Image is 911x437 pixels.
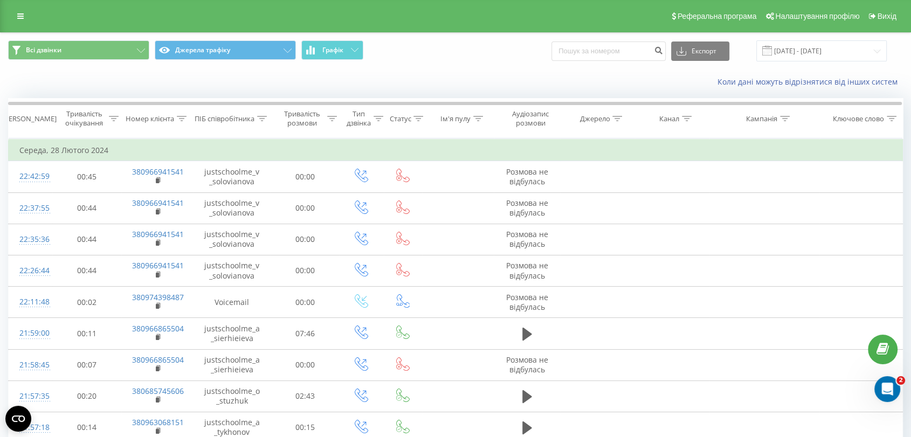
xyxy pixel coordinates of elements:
div: 21:58:45 [19,355,42,376]
td: 00:44 [52,255,121,286]
div: ПІБ співробітника [195,114,254,123]
a: 380963068151 [132,417,184,427]
td: 00:00 [271,287,340,318]
td: justschoolme_v_solovianova [193,161,270,192]
td: 00:00 [271,255,340,286]
div: 21:59:00 [19,323,42,344]
div: Номер клієнта [126,114,174,123]
a: 380966865504 [132,355,184,365]
div: Тривалість очікування [62,109,106,128]
span: Реферальна програма [678,12,757,20]
span: Розмова не відбулась [506,167,548,186]
span: Розмова не відбулась [506,198,548,218]
div: Кампанія [746,114,777,123]
span: Налаштування профілю [775,12,859,20]
div: Аудіозапис розмови [503,109,557,128]
a: 380966865504 [132,323,184,334]
span: Розмова не відбулась [506,292,548,312]
span: Розмова не відбулась [506,229,548,249]
a: 380966941541 [132,229,184,239]
div: 22:26:44 [19,260,42,281]
div: Ім'я пулу [440,114,471,123]
span: Розмова не відбулась [506,260,548,280]
a: 380966941541 [132,198,184,208]
td: Середа, 28 Лютого 2024 [9,140,903,161]
div: 22:37:55 [19,198,42,219]
button: Open CMP widget [5,406,31,432]
div: 22:35:36 [19,229,42,250]
td: Voicemail [193,287,270,318]
td: 00:07 [52,349,121,380]
span: 2 [896,376,905,385]
button: Джерела трафіку [155,40,296,60]
td: 07:46 [271,318,340,349]
button: Графік [301,40,363,60]
span: Розмова не відбулась [506,355,548,374]
td: 00:44 [52,192,121,224]
td: 00:44 [52,224,121,255]
td: 00:00 [271,192,340,224]
span: Вихід [878,12,896,20]
button: Експорт [671,41,729,61]
a: 380974398487 [132,292,184,302]
input: Пошук за номером [551,41,666,61]
td: 00:02 [52,287,121,318]
div: Джерело [579,114,610,123]
span: Графік [322,46,343,54]
a: Коли дані можуть відрізнятися вiд інших систем [717,77,903,87]
a: 380966941541 [132,260,184,270]
div: [PERSON_NAME] [2,114,57,123]
span: Всі дзвінки [26,46,61,54]
td: justschoolme_v_solovianova [193,192,270,224]
a: 380685745606 [132,386,184,396]
td: justschoolme_a_sierhieieva [193,318,270,349]
td: justschoolme_o_stuzhuk [193,380,270,412]
td: justschoolme_a_sierhieieva [193,349,270,380]
a: 380966941541 [132,167,184,177]
td: 02:43 [271,380,340,412]
td: 00:00 [271,349,340,380]
div: 22:11:48 [19,292,42,313]
iframe: Intercom live chat [874,376,900,402]
div: Канал [659,114,679,123]
td: justschoolme_v_solovianova [193,224,270,255]
div: 21:57:35 [19,386,42,407]
div: Тривалість розмови [280,109,325,128]
td: 00:45 [52,161,121,192]
td: 00:20 [52,380,121,412]
div: Ключове слово [833,114,884,123]
button: Всі дзвінки [8,40,149,60]
div: Статус [389,114,411,123]
div: 22:42:59 [19,166,42,187]
td: justschoolme_v_solovianova [193,255,270,286]
td: 00:00 [271,224,340,255]
div: Тип дзвінка [347,109,371,128]
td: 00:00 [271,161,340,192]
td: 00:11 [52,318,121,349]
